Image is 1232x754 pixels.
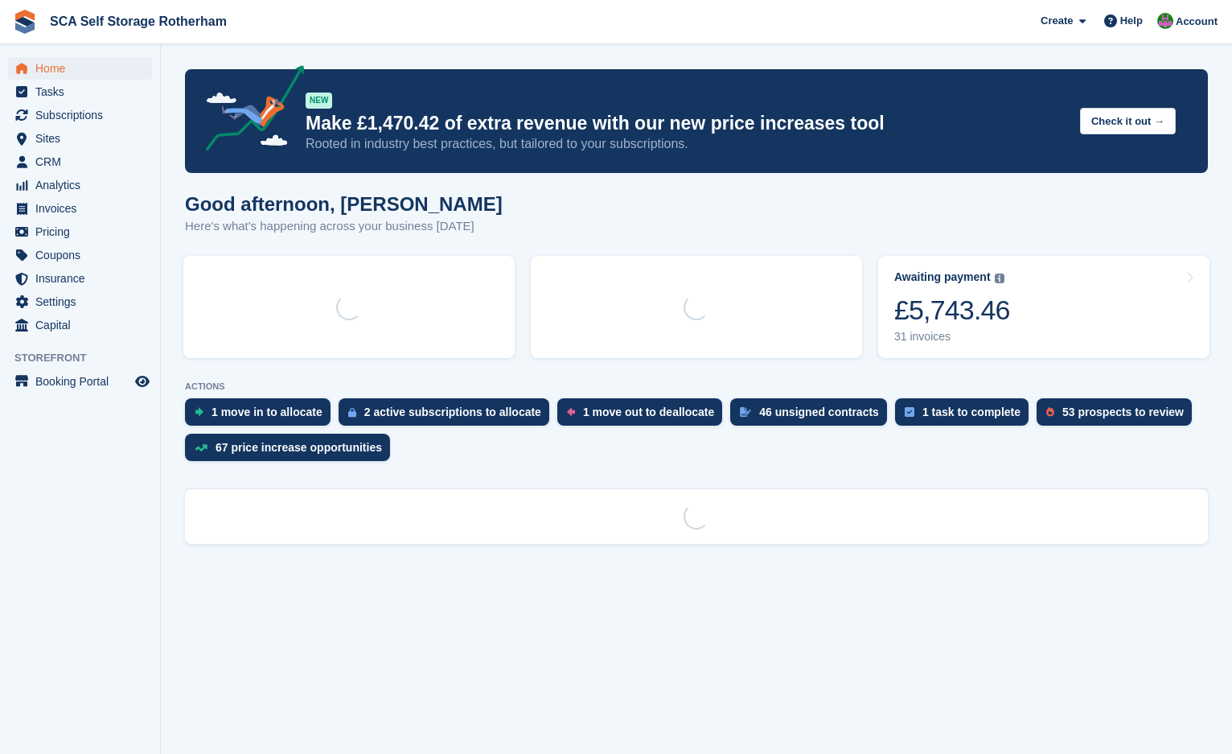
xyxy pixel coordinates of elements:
div: 53 prospects to review [1062,406,1184,418]
img: Sarah Race [1157,13,1173,29]
img: icon-info-grey-7440780725fd019a000dd9b08b2336e03edf1995a4989e88bcd33f0948082b44.svg [995,274,1004,283]
a: 53 prospects to review [1037,398,1200,434]
p: Here's what's happening across your business [DATE] [185,217,503,236]
a: menu [8,57,152,80]
h1: Good afternoon, [PERSON_NAME] [185,193,503,215]
div: 1 move out to deallocate [583,406,714,418]
a: menu [8,314,152,336]
span: Storefront [14,350,160,366]
span: Invoices [35,197,132,220]
img: prospect-51fa495bee0391a8d652442698ab0144808aea92771e9ea1ae160a38d050c398.svg [1046,407,1054,417]
div: 46 unsigned contracts [759,406,879,418]
img: price_increase_opportunities-93ffe204e8149a01c8c9dc8f82e8f89637d9d84a8eef4429ea346261dce0b2c0.svg [195,444,207,451]
a: menu [8,267,152,290]
a: 1 task to complete [895,398,1037,434]
span: Home [35,57,132,80]
a: Preview store [133,372,152,391]
div: 67 price increase opportunities [216,441,382,454]
a: Awaiting payment £5,743.46 31 invoices [878,256,1209,358]
img: active_subscription_to_allocate_icon-d502201f5373d7db506a760aba3b589e785aa758c864c3986d89f69b8ff3... [348,407,356,418]
span: Settings [35,290,132,313]
a: menu [8,80,152,103]
a: menu [8,127,152,150]
div: Awaiting payment [894,270,991,284]
a: 1 move out to deallocate [557,398,730,434]
span: Analytics [35,174,132,196]
img: contract_signature_icon-13c848040528278c33f63329250d36e43548de30e8caae1d1a13099fd9432cc5.svg [740,407,751,417]
img: stora-icon-8386f47178a22dfd0bd8f6a31ec36ba5ce8667c1dd55bd0f319d3a0aa187defe.svg [13,10,37,34]
img: task-75834270c22a3079a89374b754ae025e5fb1db73e45f91037f5363f120a921f8.svg [905,407,914,417]
a: menu [8,370,152,393]
a: 2 active subscriptions to allocate [339,398,557,434]
a: menu [8,150,152,173]
a: menu [8,290,152,313]
span: Create [1041,13,1073,29]
a: menu [8,197,152,220]
a: menu [8,244,152,266]
a: 67 price increase opportunities [185,434,398,469]
div: £5,743.46 [894,294,1010,327]
a: menu [8,174,152,196]
a: 1 move in to allocate [185,398,339,434]
img: price-adjustments-announcement-icon-8257ccfd72463d97f412b2fc003d46551f7dbcb40ab6d574587a9cd5c0d94... [192,65,305,157]
span: Account [1176,14,1218,30]
div: 31 invoices [894,330,1010,344]
span: CRM [35,150,132,173]
div: NEW [306,93,332,109]
p: Rooted in industry best practices, but tailored to your subscriptions. [306,135,1067,153]
span: Insurance [35,267,132,290]
span: Pricing [35,220,132,243]
img: move_outs_to_deallocate_icon-f764333ba52eb49d3ac5e1228854f67142a1ed5810a6f6cc68b1a99e826820c5.svg [567,407,575,417]
a: menu [8,220,152,243]
div: 1 move in to allocate [211,406,322,418]
p: ACTIONS [185,381,1208,392]
p: Make £1,470.42 of extra revenue with our new price increases tool [306,112,1067,135]
span: Coupons [35,244,132,266]
span: Subscriptions [35,104,132,126]
img: move_ins_to_allocate_icon-fdf77a2bb77ea45bf5b3d319d69a93e2d87916cf1d5bf7949dd705db3b84f3ca.svg [195,407,203,417]
span: Sites [35,127,132,150]
span: Help [1120,13,1143,29]
button: Check it out → [1080,108,1176,134]
div: 1 task to complete [922,406,1021,418]
a: menu [8,104,152,126]
div: 2 active subscriptions to allocate [364,406,541,418]
span: Capital [35,314,132,336]
span: Booking Portal [35,370,132,393]
span: Tasks [35,80,132,103]
a: SCA Self Storage Rotherham [43,8,233,35]
a: 46 unsigned contracts [730,398,895,434]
